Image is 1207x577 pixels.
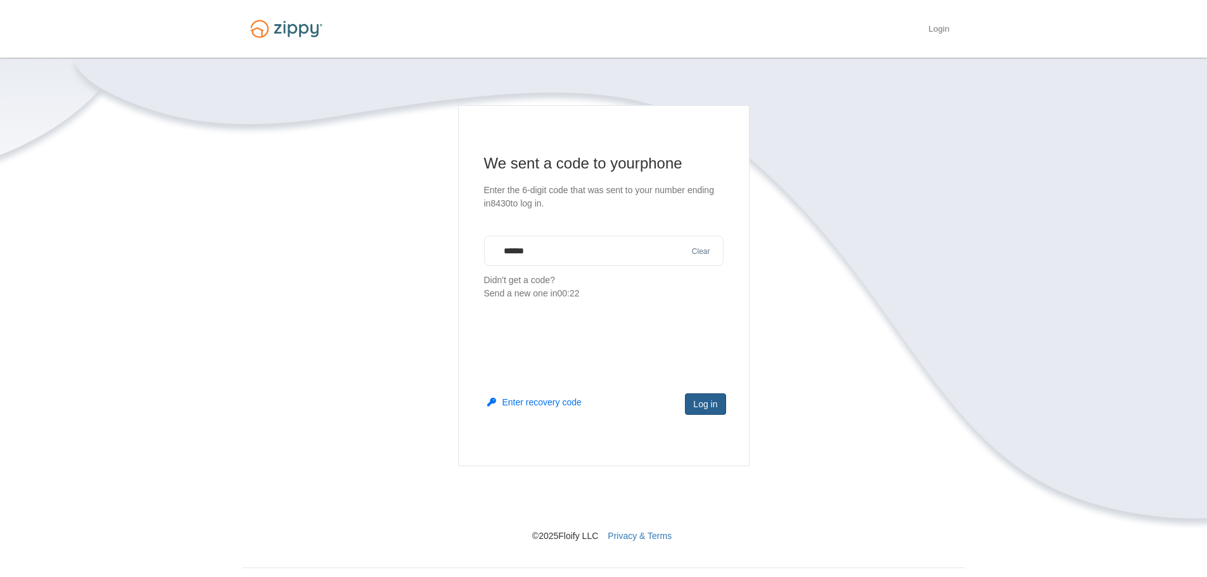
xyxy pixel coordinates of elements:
[928,24,949,37] a: Login
[484,184,724,210] p: Enter the 6-digit code that was sent to your number ending in 8430 to log in.
[608,531,672,541] a: Privacy & Terms
[688,246,714,258] button: Clear
[243,466,965,542] nav: © 2025 Floify LLC
[243,14,330,44] img: Logo
[484,153,724,174] h1: We sent a code to your phone
[685,393,725,415] button: Log in
[484,287,724,300] div: Send a new one in 00:22
[484,274,724,300] p: Didn't get a code?
[487,396,582,409] button: Enter recovery code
